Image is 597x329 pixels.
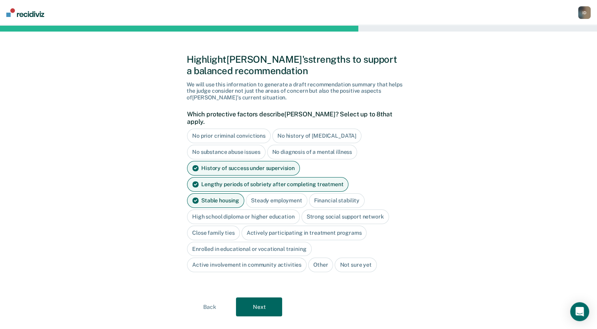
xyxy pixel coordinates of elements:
div: Stable housing [187,193,244,208]
div: Steady employment [246,193,307,208]
button: Back [187,297,233,316]
button: Next [236,297,282,316]
div: Lengthy periods of sobriety after completing treatment [187,177,348,192]
div: We will use this information to generate a draft recommendation summary that helps the judge cons... [187,81,410,101]
div: Other [308,258,333,272]
div: History of success under supervision [187,161,300,176]
div: Not sure yet [335,258,376,272]
div: No substance abuse issues [187,145,266,159]
div: No diagnosis of a mental illness [267,145,357,159]
div: Actively participating in treatment programs [241,226,367,240]
label: Which protective factors describe [PERSON_NAME] ? Select up to 8 that apply. [187,110,406,125]
div: Enrolled in educational or vocational training [187,242,312,256]
div: High school diploma or higher education [187,209,300,224]
div: Open Intercom Messenger [570,302,589,321]
div: Active involvement in community activities [187,258,307,272]
div: I D [578,6,591,19]
div: Close family ties [187,226,240,240]
button: ID [578,6,591,19]
div: No history of [MEDICAL_DATA] [272,129,361,143]
div: Highlight [PERSON_NAME]'s strengths to support a balanced recommendation [187,54,410,77]
div: Strong social support network [301,209,389,224]
div: No prior criminal convictions [187,129,271,143]
div: Financial stability [309,193,365,208]
img: Recidiviz [6,8,44,17]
